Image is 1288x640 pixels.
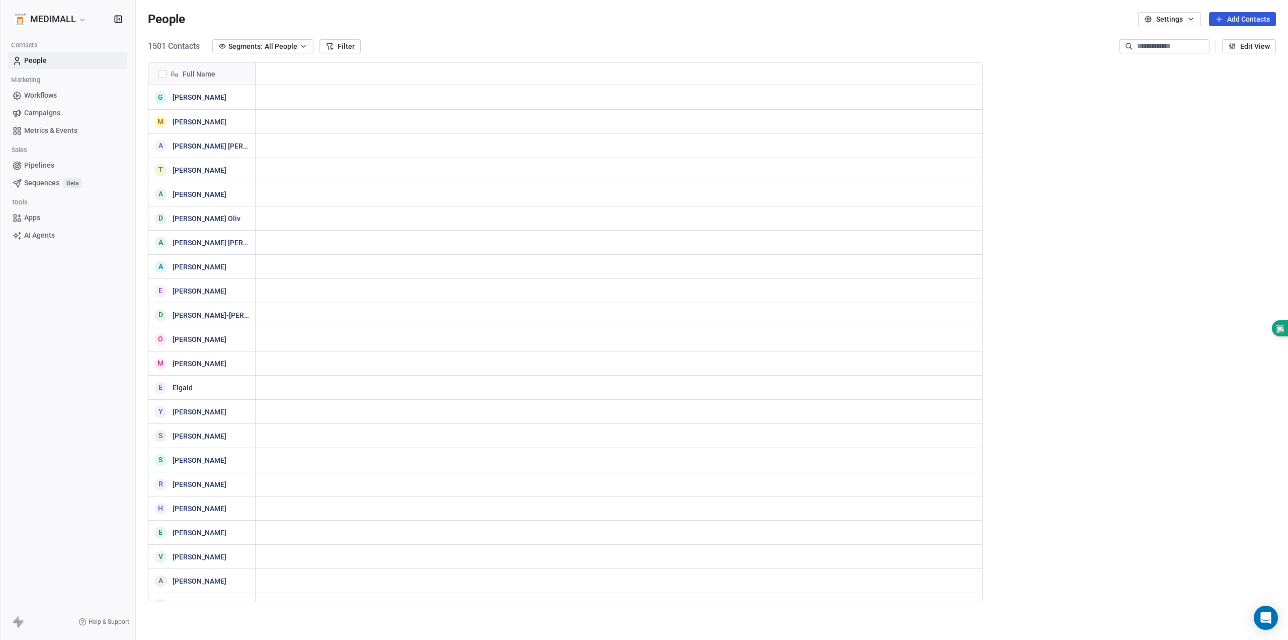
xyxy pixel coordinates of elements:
div: Full Name [148,63,255,85]
div: D [158,310,163,320]
a: Pipelines [8,157,127,174]
span: People [148,12,185,27]
span: Beta [63,178,82,188]
a: People [8,52,127,69]
a: AI Agents [8,227,127,244]
span: Segments: [228,41,263,52]
div: Y [158,406,163,417]
img: Medimall%20logo%20(2).1.jpg [14,13,26,25]
div: A [158,237,163,248]
span: Sequences [24,178,59,188]
a: Workflows [8,87,127,104]
div: G [158,92,163,103]
div: E [158,382,163,393]
div: Α [158,189,163,199]
div: grid [256,85,983,602]
span: Metrics & Events [24,125,77,136]
a: [PERSON_NAME] [173,408,226,416]
a: [PERSON_NAME] [173,432,226,440]
div: Open Intercom Messenger [1254,606,1278,630]
span: Contacts [7,38,41,53]
div: T [158,165,163,175]
a: [PERSON_NAME]-[PERSON_NAME] [173,311,283,319]
a: [PERSON_NAME] [173,93,226,101]
a: Elgaid [173,384,193,392]
a: [PERSON_NAME] [173,601,226,609]
span: Marketing [7,73,45,88]
button: Filter [319,39,361,53]
a: [PERSON_NAME] [173,577,226,585]
span: AI Agents [24,230,55,241]
a: [PERSON_NAME] [173,287,226,295]
button: MEDIMALL [12,11,89,28]
span: 1501 Contacts [148,40,200,52]
span: Apps [24,212,40,223]
span: Full Name [183,69,215,79]
a: Help & Support [78,618,129,626]
a: [PERSON_NAME] [173,480,226,488]
a: [PERSON_NAME] [173,190,226,198]
a: [PERSON_NAME] [173,553,226,561]
div: M [157,358,164,369]
a: [PERSON_NAME] [173,335,226,343]
div: A [158,140,163,151]
span: Campaigns [24,108,60,118]
a: [PERSON_NAME] [173,360,226,368]
div: D [158,213,163,224]
a: Metrics & Events [8,122,127,139]
span: MEDIMALL [30,13,76,26]
a: [PERSON_NAME] [173,456,226,464]
span: People [24,55,47,66]
a: [PERSON_NAME] [PERSON_NAME] [PERSON_NAME] [173,239,337,247]
span: Tools [7,195,32,210]
a: SequencesBeta [8,175,127,191]
span: Help & Support [89,618,129,626]
span: Pipelines [24,160,54,171]
div: Α [158,576,163,586]
div: S [158,455,163,465]
a: [PERSON_NAME] [173,263,226,271]
a: [PERSON_NAME] Oliv [173,215,240,223]
button: Add Contacts [1209,12,1276,26]
a: Apps [8,209,127,226]
div: M [157,116,164,127]
div: V [158,551,163,562]
span: All People [265,41,297,52]
span: Workflows [24,90,57,101]
button: Edit View [1222,39,1276,53]
div: E [158,527,163,538]
div: H [158,503,163,514]
a: [PERSON_NAME] [173,166,226,174]
div: S [158,600,163,610]
span: Sales [7,143,31,158]
div: R [158,479,163,489]
a: Campaigns [8,105,127,121]
div: grid [148,85,256,602]
div: A [158,261,163,272]
a: [PERSON_NAME] [PERSON_NAME] [173,142,282,150]
div: O [158,334,163,344]
button: Settings [1138,12,1201,26]
div: E [158,286,163,296]
a: [PERSON_NAME] [173,505,226,513]
a: [PERSON_NAME] [173,118,226,126]
div: S [158,431,163,441]
a: [PERSON_NAME] [173,529,226,537]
